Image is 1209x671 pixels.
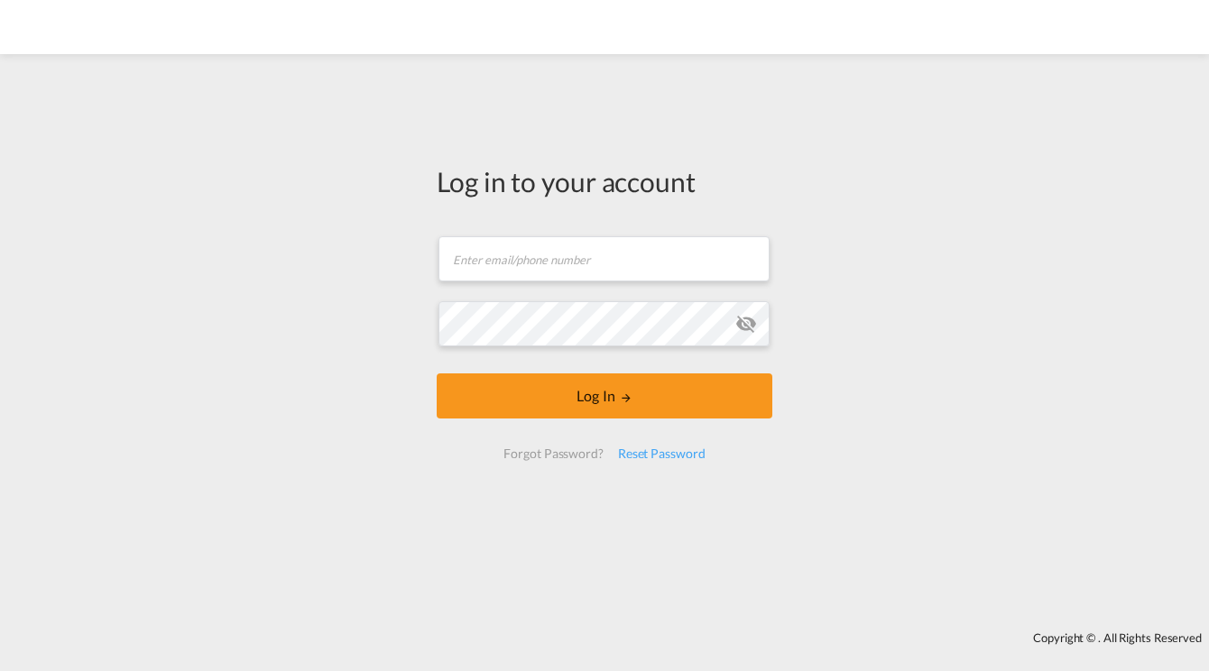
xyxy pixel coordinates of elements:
input: Enter email/phone number [438,236,770,281]
div: Forgot Password? [496,437,610,470]
div: Log in to your account [437,162,772,200]
button: LOGIN [437,373,772,418]
md-icon: icon-eye-off [735,313,757,335]
div: Reset Password [611,437,713,470]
